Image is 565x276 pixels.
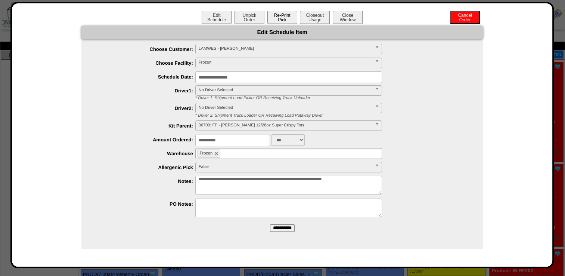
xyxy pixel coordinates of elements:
div: * Driver 2: Shipment Truck Loader OR Receiving Load Putaway Driver [190,113,483,118]
label: Choose Facility: [96,60,195,66]
label: Driver2: [96,105,195,111]
button: CloseoutUsage [300,11,330,24]
label: Notes: [96,178,195,184]
div: * Driver 1: Shipment Load Picker OR Receiving Truck Unloader [190,96,483,100]
a: CloseWindow [332,17,363,22]
label: Amount Ordered: [96,137,195,142]
span: Frozen [200,151,212,156]
span: LAMWES - [PERSON_NAME] [199,44,372,53]
label: Choose Customer: [96,46,195,52]
button: EditSchedule [202,11,232,24]
span: No Driver Selected [199,86,372,95]
label: Kit Parent: [96,123,195,129]
button: Re-PrintPick [267,11,297,24]
span: No Driver Selected [199,103,372,112]
span: False [199,162,372,171]
button: CancelOrder [450,11,480,24]
label: Schedule Date: [96,74,195,80]
div: Edit Schedule Item [81,26,483,39]
label: Allergenic Pick [96,165,195,170]
label: Warehouse [96,151,195,156]
span: 36700: FP - [PERSON_NAME] 12/28oz Super Crispy Tots [199,121,372,130]
button: CloseWindow [333,11,363,24]
label: PO Notes: [96,201,195,207]
span: Frozen [199,58,372,67]
button: UnpickOrder [235,11,264,24]
label: Driver1: [96,88,195,93]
